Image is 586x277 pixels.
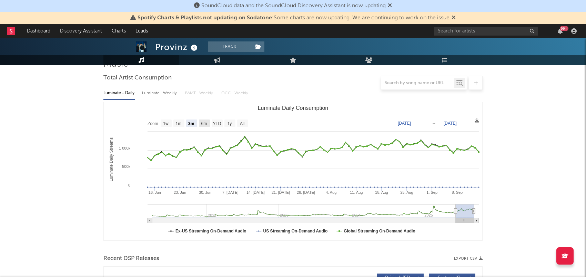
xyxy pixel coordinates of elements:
[138,15,272,21] span: Spotify Charts & Playlists not updating on Sodatone
[163,121,169,126] text: 1w
[176,121,182,126] text: 1m
[142,87,178,99] div: Luminate - Weekly
[174,190,186,194] text: 23. Jun
[155,41,199,53] div: Provinz
[55,24,107,38] a: Discovery Assistant
[109,137,114,181] text: Luminate Daily Streams
[201,3,386,9] span: SoundCloud data and the SoundCloud Discovery Assistant is now updating
[246,190,265,194] text: 14. [DATE]
[398,121,411,126] text: [DATE]
[103,60,128,68] span: Music
[350,190,363,194] text: 11. Aug
[375,190,388,194] text: 18. Aug
[381,80,454,86] input: Search by song name or URL
[426,190,437,194] text: 1. Sep
[201,121,207,126] text: 6m
[240,121,244,126] text: All
[138,15,449,21] span: : Some charts are now updating. We are continuing to work on the issue
[444,121,457,126] text: [DATE]
[175,229,246,233] text: Ex-US Streaming On-Demand Audio
[432,121,436,126] text: →
[188,121,194,126] text: 3m
[199,190,211,194] text: 30. Jun
[558,28,563,34] button: 99+
[22,24,55,38] a: Dashboard
[222,190,239,194] text: 7. [DATE]
[208,41,251,52] button: Track
[107,24,131,38] a: Charts
[297,190,315,194] text: 28. [DATE]
[400,190,413,194] text: 25. Aug
[103,74,172,82] span: Total Artist Consumption
[119,146,131,150] text: 1 000k
[103,87,135,99] div: Luminate - Daily
[213,121,221,126] text: YTD
[434,27,538,36] input: Search for artists
[104,102,482,240] svg: Luminate Daily Consumption
[263,229,327,233] text: US Streaming On-Demand Audio
[452,15,456,21] span: Dismiss
[560,26,568,31] div: 99 +
[103,255,159,263] span: Recent DSP Releases
[326,190,336,194] text: 4. Aug
[122,164,130,169] text: 500k
[388,3,392,9] span: Dismiss
[131,24,153,38] a: Leads
[228,121,232,126] text: 1y
[344,229,415,233] text: Global Streaming On-Demand Audio
[128,183,130,187] text: 0
[454,257,483,261] button: Export CSV
[452,190,463,194] text: 8. Sep
[258,105,329,111] text: Luminate Daily Consumption
[272,190,290,194] text: 21. [DATE]
[149,190,161,194] text: 16. Jun
[148,121,158,126] text: Zoom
